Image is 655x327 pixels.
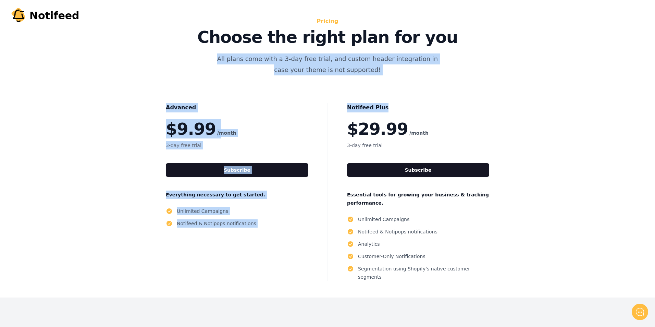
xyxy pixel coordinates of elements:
h3: Notifeed Plus [347,103,489,112]
li: Unlimited Campaigns [166,207,308,215]
h2: Pricing [174,16,481,26]
li: Notifeed & Notipops notifications [166,219,308,228]
h3: Advanced [166,103,308,112]
span: We run on Gist [57,240,87,244]
p: Essential tools for growing your business & tracking performance. [347,191,489,207]
img: Your Company [10,8,27,24]
button: New conversation [5,52,132,67]
span: $29.99 [347,121,408,137]
span: $9.99 [166,121,216,137]
span: /month [409,129,429,137]
button: Subscribe [347,163,489,177]
p: Everything necessary to get started. [166,191,308,199]
p: All plans come with a 3-day free trial, and custom header integration in case your theme is not s... [212,53,443,75]
li: Analytics [347,240,489,248]
li: Notifeed & Notipops notifications [347,228,489,236]
p: Choose the right plan for you [174,29,481,45]
span: Notifeed [29,10,79,22]
p: 3-day free trial [166,141,308,149]
li: Unlimited Campaigns [347,215,489,223]
span: /month [217,129,236,137]
li: Customer-Only Notifications [347,252,489,261]
iframe: gist-messenger-bubble-iframe [632,304,648,320]
p: 3-day free trial [347,141,489,149]
li: Segmentation using Shopify's native customer segments [347,265,489,281]
span: New conversation [44,57,82,62]
button: Subscribe [166,163,308,177]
